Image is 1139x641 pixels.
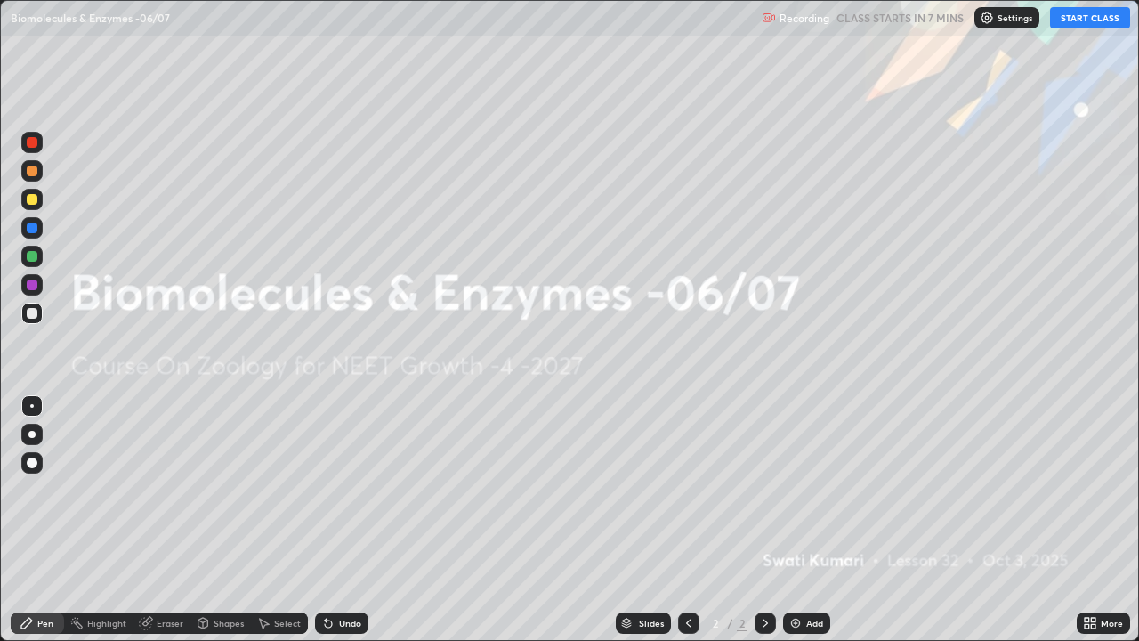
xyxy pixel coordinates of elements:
img: add-slide-button [788,616,803,630]
div: Eraser [157,619,183,628]
h5: CLASS STARTS IN 7 MINS [836,10,964,26]
div: Add [806,619,823,628]
div: Highlight [87,619,126,628]
img: class-settings-icons [980,11,994,25]
div: Shapes [214,619,244,628]
p: Biomolecules & Enzymes -06/07 [11,11,170,25]
div: Pen [37,619,53,628]
div: More [1101,619,1123,628]
div: 2 [707,618,724,629]
img: recording.375f2c34.svg [762,11,776,25]
div: Select [274,619,301,628]
button: START CLASS [1050,7,1130,28]
div: / [728,618,733,629]
div: 2 [737,615,747,631]
p: Settings [998,13,1032,22]
p: Recording [780,12,829,25]
div: Slides [639,619,664,628]
div: Undo [339,619,361,628]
